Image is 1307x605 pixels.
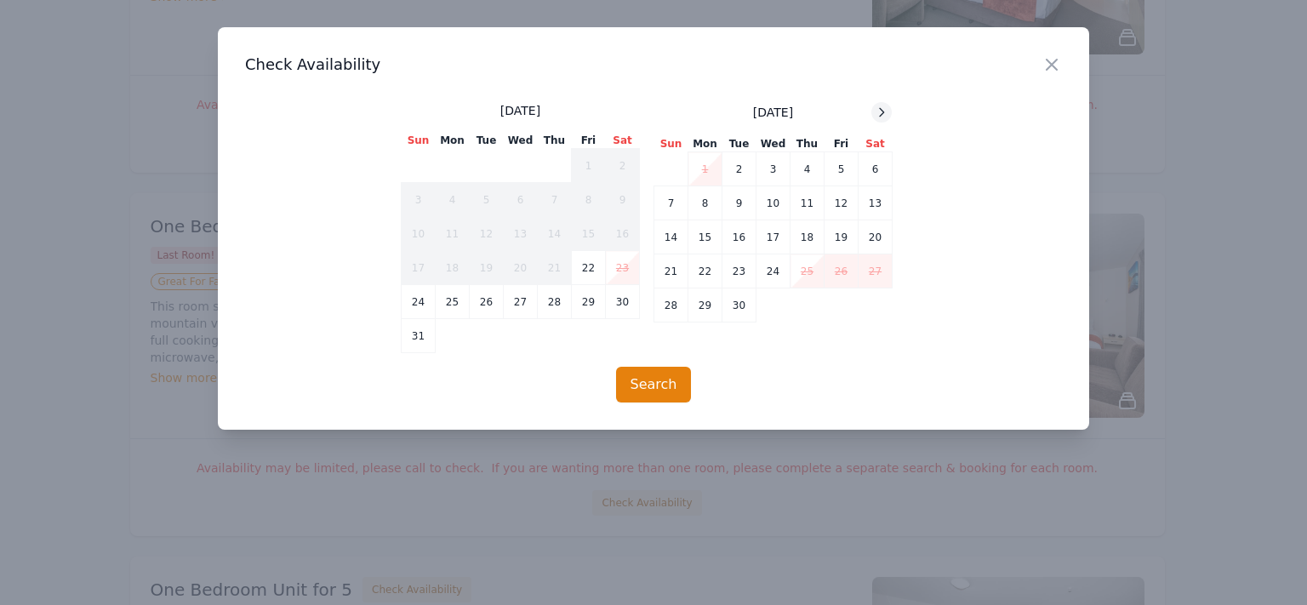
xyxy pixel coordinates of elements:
td: 1 [688,152,722,186]
td: 5 [470,183,504,217]
td: 28 [538,285,572,319]
td: 4 [436,183,470,217]
td: 25 [790,254,825,288]
th: Mon [688,136,722,152]
td: 1 [572,149,606,183]
th: Sat [606,133,640,149]
td: 8 [688,186,722,220]
td: 12 [825,186,859,220]
td: 13 [859,186,893,220]
th: Fri [572,133,606,149]
td: 19 [470,251,504,285]
span: [DATE] [500,102,540,119]
h3: Check Availability [245,54,1062,75]
th: Thu [790,136,825,152]
td: 29 [688,288,722,322]
td: 14 [538,217,572,251]
td: 31 [402,319,436,353]
button: Search [616,367,692,402]
th: Wed [504,133,538,149]
td: 21 [654,254,688,288]
td: 19 [825,220,859,254]
td: 4 [790,152,825,186]
th: Thu [538,133,572,149]
td: 27 [504,285,538,319]
td: 26 [825,254,859,288]
td: 23 [722,254,756,288]
th: Sun [654,136,688,152]
td: 7 [654,186,688,220]
td: 20 [859,220,893,254]
td: 9 [606,183,640,217]
td: 16 [722,220,756,254]
td: 11 [436,217,470,251]
td: 10 [402,217,436,251]
th: Mon [436,133,470,149]
td: 20 [504,251,538,285]
td: 17 [402,251,436,285]
td: 11 [790,186,825,220]
td: 3 [756,152,790,186]
td: 29 [572,285,606,319]
td: 27 [859,254,893,288]
td: 8 [572,183,606,217]
td: 26 [470,285,504,319]
td: 14 [654,220,688,254]
td: 22 [572,251,606,285]
th: Tue [470,133,504,149]
th: Sun [402,133,436,149]
th: Wed [756,136,790,152]
th: Fri [825,136,859,152]
td: 16 [606,217,640,251]
td: 6 [859,152,893,186]
td: 30 [606,285,640,319]
td: 22 [688,254,722,288]
td: 15 [688,220,722,254]
td: 21 [538,251,572,285]
td: 9 [722,186,756,220]
td: 30 [722,288,756,322]
td: 24 [402,285,436,319]
span: [DATE] [753,104,793,121]
td: 18 [790,220,825,254]
td: 28 [654,288,688,322]
td: 2 [722,152,756,186]
td: 10 [756,186,790,220]
td: 17 [756,220,790,254]
td: 23 [606,251,640,285]
td: 7 [538,183,572,217]
td: 6 [504,183,538,217]
td: 24 [756,254,790,288]
th: Sat [859,136,893,152]
td: 15 [572,217,606,251]
td: 5 [825,152,859,186]
td: 13 [504,217,538,251]
td: 2 [606,149,640,183]
th: Tue [722,136,756,152]
td: 12 [470,217,504,251]
td: 25 [436,285,470,319]
td: 18 [436,251,470,285]
td: 3 [402,183,436,217]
